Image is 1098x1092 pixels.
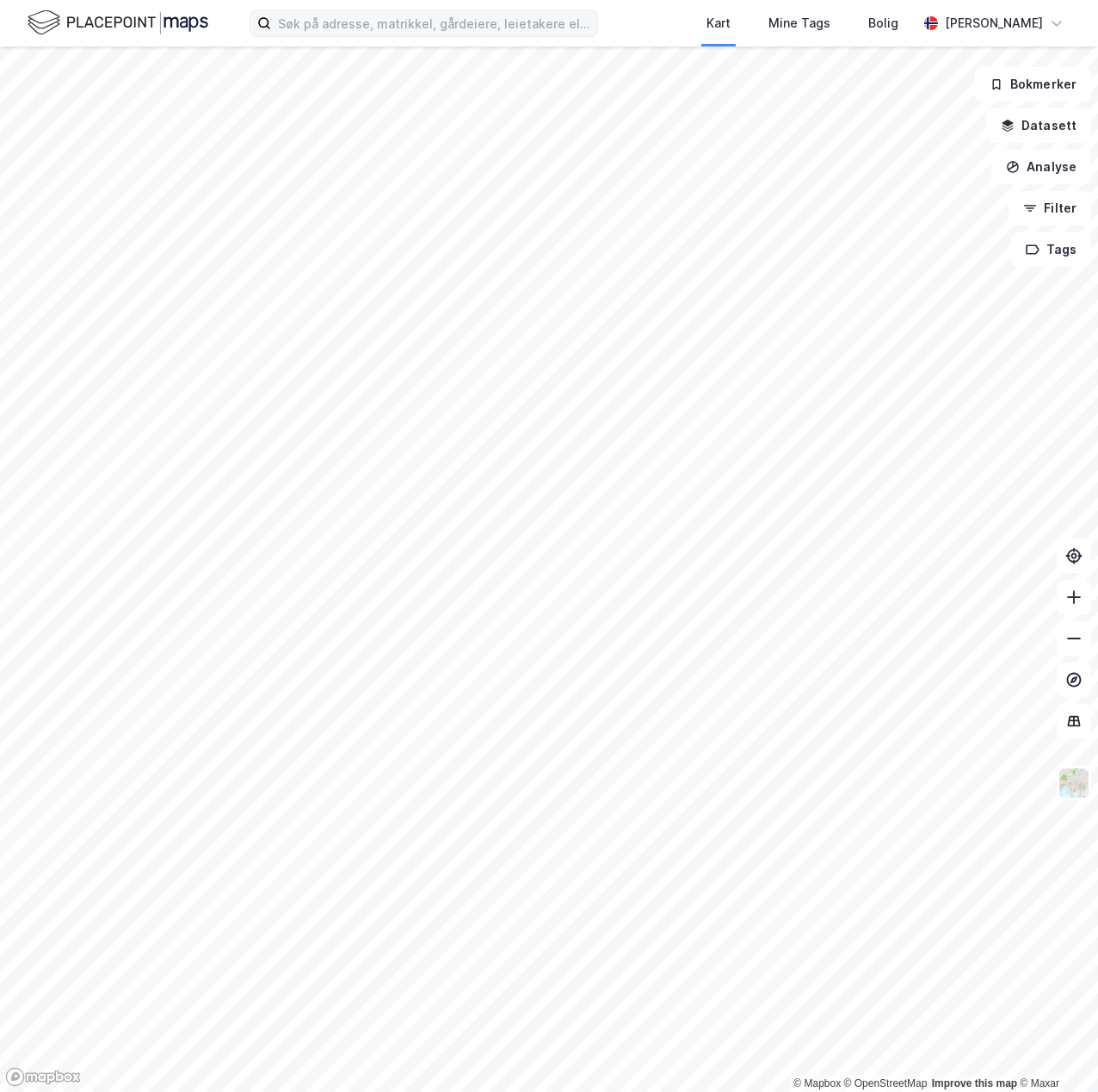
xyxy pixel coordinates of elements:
[271,10,597,36] input: Søk på adresse, matrikkel, gårdeiere, leietakere eller personer
[5,1067,81,1087] a: Mapbox homepage
[975,67,1091,102] button: Bokmerker
[28,8,208,38] img: logo.f888ab2527a4732fd821a326f86c7f29.svg
[844,1077,928,1089] a: OpenStreetMap
[991,150,1091,184] button: Analyse
[1058,767,1090,799] img: Z
[1012,1009,1098,1092] iframe: Chat Widget
[793,1077,841,1089] a: Mapbox
[768,13,830,34] div: Mine Tags
[945,13,1043,34] div: [PERSON_NAME]
[1012,1009,1098,1092] div: Kontrollprogram for chat
[1009,191,1091,225] button: Filter
[986,108,1091,143] button: Datasett
[706,13,731,34] div: Kart
[868,13,898,34] div: Bolig
[1011,232,1091,267] button: Tags
[932,1077,1017,1089] a: Improve this map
